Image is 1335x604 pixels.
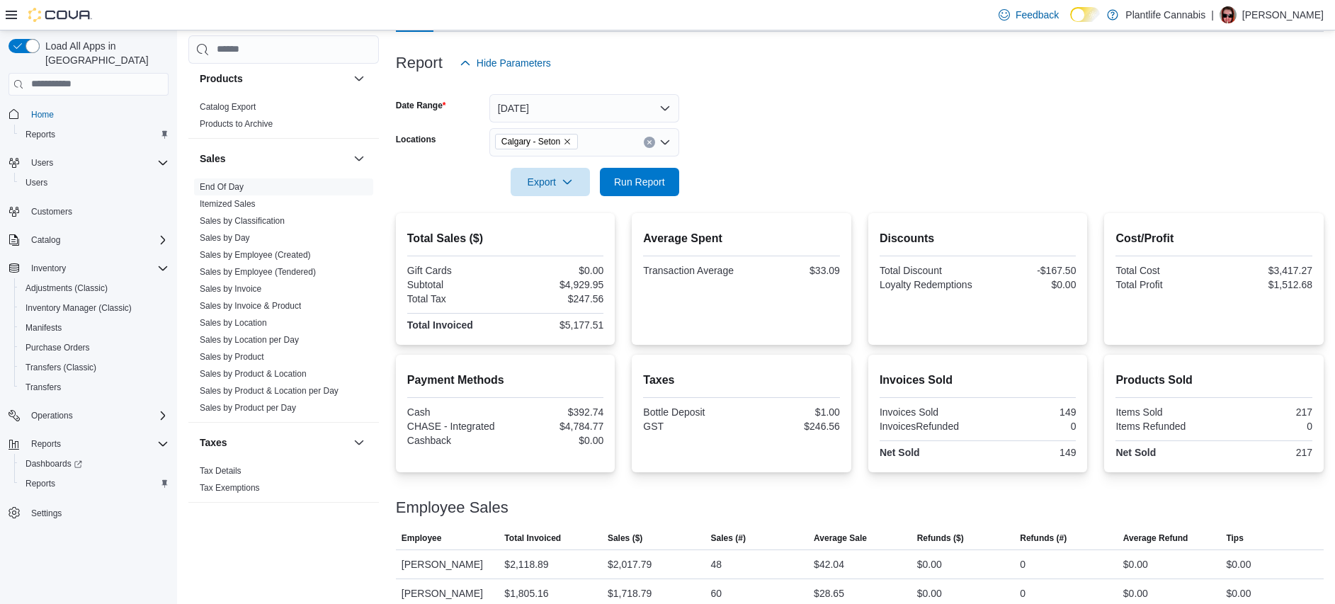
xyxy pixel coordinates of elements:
a: Sales by Invoice [200,284,261,294]
div: $4,784.77 [509,421,604,432]
button: Purchase Orders [14,338,174,358]
div: $33.09 [744,265,840,276]
span: Catalog Export [200,101,256,113]
div: $0.00 [1226,556,1251,573]
span: Reports [20,475,169,492]
div: $246.56 [744,421,840,432]
span: Reports [25,129,55,140]
strong: Net Sold [1115,447,1156,458]
div: Sales [188,178,379,422]
div: 0 [981,421,1076,432]
span: Inventory [31,263,66,274]
h3: Products [200,72,243,86]
span: Dashboards [25,458,82,469]
div: -$167.50 [981,265,1076,276]
div: Sasha Iemelianenko [1220,6,1237,23]
span: Sales by Product & Location per Day [200,385,339,397]
span: Calgary - Seton [495,134,578,149]
span: Catalog [25,232,169,249]
div: $0.00 [1123,556,1148,573]
span: Users [31,157,53,169]
div: Cashback [407,435,503,446]
span: Sales by Location [200,317,267,329]
div: $3,417.27 [1217,265,1312,276]
button: [DATE] [489,94,679,122]
span: Tips [1226,532,1243,544]
button: Hide Parameters [454,49,557,77]
span: Users [25,154,169,171]
button: Sales [200,152,348,166]
span: Run Report [614,175,665,189]
span: Reports [25,478,55,489]
a: Purchase Orders [20,339,96,356]
span: Settings [31,508,62,519]
span: Reports [20,126,169,143]
button: Taxes [200,435,348,450]
span: Average Refund [1123,532,1188,544]
span: Reports [25,435,169,452]
a: Reports [20,475,61,492]
span: Sales by Day [200,232,250,244]
a: Dashboards [14,454,174,474]
span: Transfers [25,382,61,393]
div: Gift Cards [407,265,503,276]
a: Transfers (Classic) [20,359,102,376]
div: Total Profit [1115,279,1211,290]
button: Inventory [3,258,174,278]
span: Sales by Product [200,351,264,363]
a: Itemized Sales [200,199,256,209]
button: Users [3,153,174,173]
div: 149 [981,406,1076,418]
span: Transfers (Classic) [25,362,96,373]
span: Sales by Employee (Created) [200,249,311,261]
span: Average Sale [814,532,867,544]
div: $0.00 [1226,585,1251,602]
span: Sales by Invoice & Product [200,300,301,312]
button: Operations [25,407,79,424]
a: Home [25,106,59,123]
h2: Discounts [880,230,1076,247]
span: Inventory Manager (Classic) [20,300,169,317]
button: Reports [3,434,174,454]
div: Transaction Average [643,265,739,276]
a: Customers [25,203,78,220]
span: Operations [31,410,73,421]
button: Manifests [14,318,174,338]
span: Customers [25,203,169,220]
a: Users [20,174,53,191]
span: Settings [25,503,169,521]
div: 60 [711,585,722,602]
h2: Payment Methods [407,372,604,389]
input: Dark Mode [1070,7,1100,22]
button: Home [3,104,174,125]
div: [PERSON_NAME] [396,550,499,579]
a: Manifests [20,319,67,336]
span: Adjustments (Classic) [25,283,108,294]
h3: Report [396,55,443,72]
div: Loyalty Redemptions [880,279,975,290]
span: Sales by Invoice [200,283,261,295]
div: 149 [981,447,1076,458]
div: $1.00 [744,406,840,418]
div: 217 [1217,447,1312,458]
span: Home [25,106,169,123]
span: Catalog [31,234,60,246]
div: InvoicesRefunded [880,421,975,432]
button: Users [14,173,174,193]
div: $2,017.79 [608,556,652,573]
div: $0.00 [917,585,942,602]
span: Reports [31,438,61,450]
button: Operations [3,406,174,426]
div: 48 [711,556,722,573]
span: Export [519,168,581,196]
a: Feedback [993,1,1064,29]
button: Reports [14,125,174,144]
a: Sales by Classification [200,216,285,226]
span: Employee [402,532,442,544]
div: 0 [1217,421,1312,432]
a: Sales by Employee (Created) [200,250,311,260]
span: Tax Exemptions [200,482,260,494]
button: Reports [14,474,174,494]
span: Operations [25,407,169,424]
div: $0.00 [509,435,604,446]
